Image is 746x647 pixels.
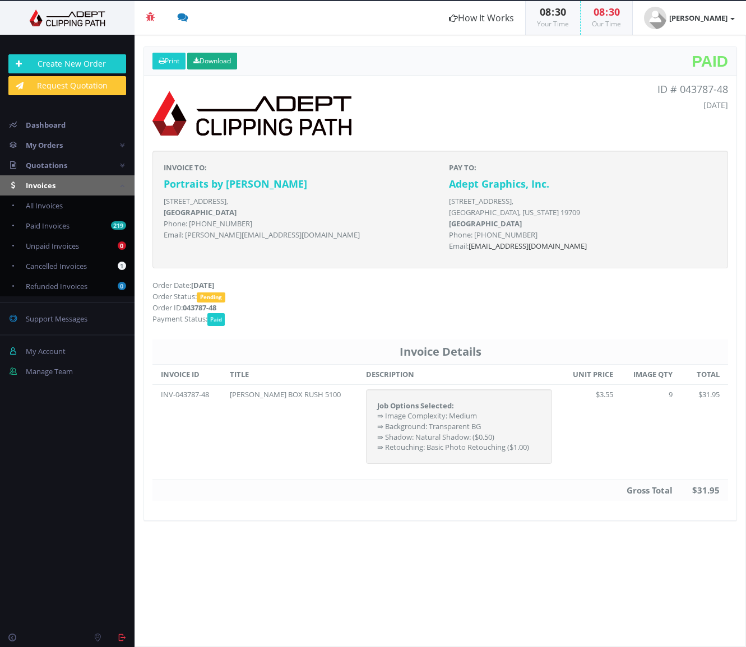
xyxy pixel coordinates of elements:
strong: Gross Total [627,485,673,496]
th: UNIT PRICE [560,365,621,385]
span: Unpaid Invoices [26,241,79,251]
b: 0 [118,282,126,290]
a: How It Works [438,1,525,35]
strong: Adept Graphics, Inc. [449,177,549,190]
span: 08 [594,5,605,18]
th: IMAGE QTY [622,365,681,385]
span: Cancelled Invoices [26,261,87,271]
b: 1 [118,262,126,270]
span: Quotations [26,160,67,170]
b: [GEOGRAPHIC_DATA] [449,218,522,229]
td: $3.55 [560,384,621,480]
span: 30 [609,5,620,18]
strong: 043787-48 [183,302,216,313]
p: [STREET_ADDRESS], [GEOGRAPHIC_DATA], [US_STATE] 19709 Phone: [PHONE_NUMBER] Email: [449,196,717,252]
a: Print [152,53,186,69]
div: ⇛ Image Complexity: Medium ⇛ Background: Transparent BG ⇛ Shadow: Natural Shadow: ($0.50) ⇛ Retou... [366,389,553,464]
div: [PERSON_NAME] BOX RUSH 5100 [230,389,342,400]
th: Invoice Details [152,339,728,365]
a: Create New Order [8,54,126,73]
strong: [DATE] [191,280,214,290]
img: Adept Graphics [8,10,126,26]
span: : [551,5,555,18]
span: Invoices [26,180,55,190]
strong: PAY TO: [449,162,476,173]
strong: Job Options Selected: [377,401,454,411]
strong: INVOICE TO: [164,162,207,173]
small: Your Time [537,19,569,29]
span: Refunded Invoices [26,281,87,291]
span: My Orders [26,140,63,150]
img: user_default.jpg [644,7,666,29]
a: [EMAIL_ADDRESS][DOMAIN_NAME] [469,241,587,251]
span: My Account [26,346,66,356]
span: All Invoices [26,201,63,211]
span: Paid [692,53,728,69]
a: [PERSON_NAME] [633,1,746,35]
small: Our Time [592,19,621,29]
th: TOTAL [681,365,728,385]
b: 0 [118,241,126,250]
td: $31.95 [681,384,728,480]
span: 30 [555,5,566,18]
p: Order Date: Order Status: Order ID: Payment Status: [152,280,728,324]
td: INV-043787-48 [152,384,221,480]
span: Support Messages [26,314,87,324]
p: ID # 043787-48 [449,84,729,95]
h5: [DATE] [449,101,729,109]
span: 08 [540,5,551,18]
b: 219 [111,221,126,230]
span: Dashboard [26,120,66,130]
span: Pending [197,292,225,302]
strong: Portraits by [PERSON_NAME] [164,177,307,190]
p: [STREET_ADDRESS], Phone: [PHONE_NUMBER] Email: [PERSON_NAME][EMAIL_ADDRESS][DOMAIN_NAME] [164,196,432,240]
th: INVOICE ID [152,365,221,385]
a: Download [187,53,237,69]
img: logo-print.png [152,84,351,142]
span: Paid Invoices [26,221,69,231]
span: Paid [207,313,225,326]
strong: [PERSON_NAME] [669,13,728,23]
span: Manage Team [26,366,73,376]
th: DESCRIPTION [358,365,561,385]
a: Request Quotation [8,76,126,95]
th: TITLE [221,365,357,385]
b: [GEOGRAPHIC_DATA] [164,207,237,217]
strong: $31.95 [692,485,720,496]
td: 9 [622,384,681,480]
span: : [605,5,609,18]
